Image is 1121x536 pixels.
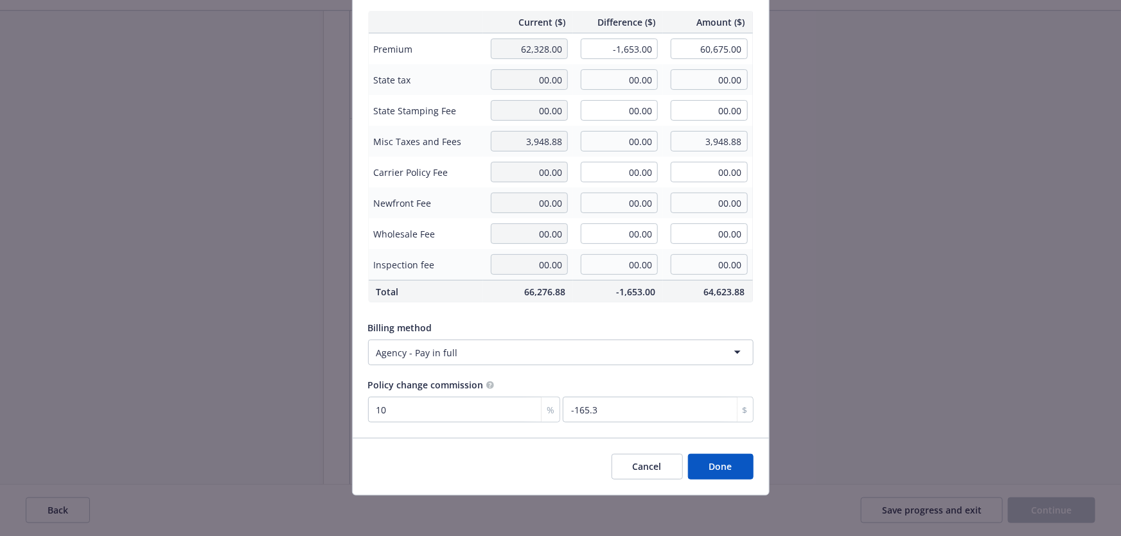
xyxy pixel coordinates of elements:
span: Carrier Policy Fee [374,166,479,179]
span: 66,276.88 [491,285,565,298]
span: Billing method [368,322,432,334]
span: Policy change commission [368,379,484,391]
span: Difference ($) [581,15,655,29]
span: % [547,403,554,417]
span: Amount ($) [671,15,745,29]
span: Newfront Fee [374,196,479,210]
span: $ [743,403,748,417]
span: State tax [374,73,479,87]
span: Total [376,285,476,298]
button: Done [688,454,754,480]
span: 64,623.88 [671,285,745,298]
button: Cancel [612,454,683,480]
span: Wholesale Fee [374,227,479,241]
span: State Stamping Fee [374,104,479,117]
span: -1,653.00 [581,285,655,298]
span: Misc Taxes and Fees [374,135,479,148]
span: Current ($) [491,15,565,29]
span: Premium [374,42,479,56]
span: Inspection fee [374,258,479,272]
